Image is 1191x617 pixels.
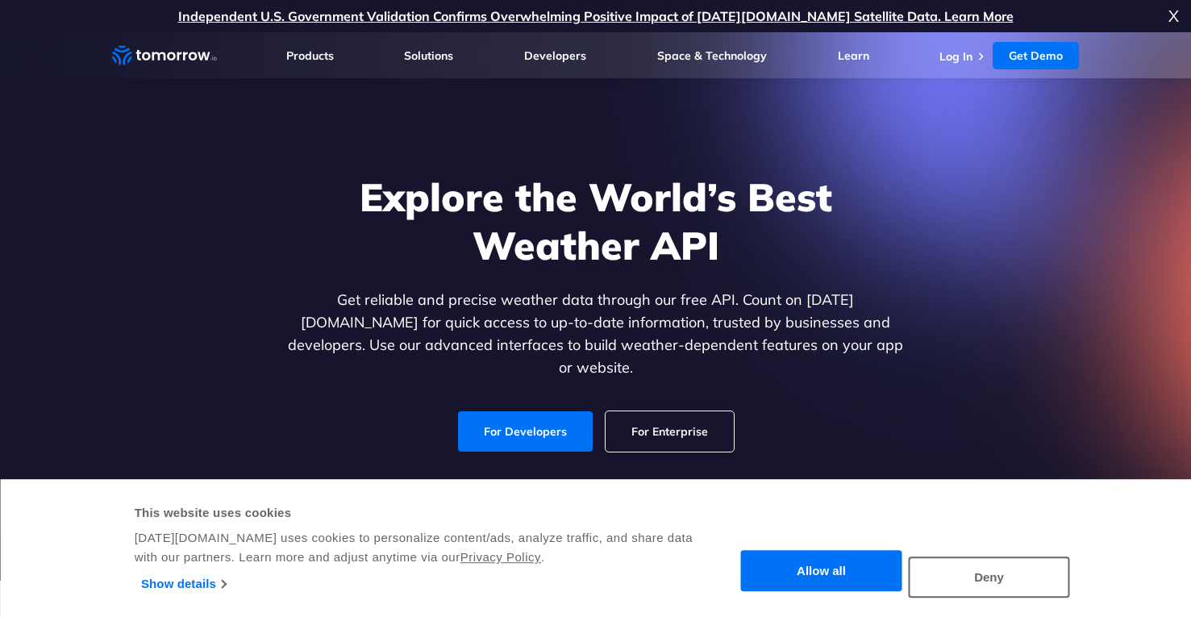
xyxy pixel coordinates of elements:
a: Space & Technology [657,48,767,63]
a: Log In [939,49,972,64]
a: Learn [838,48,869,63]
a: Get Demo [993,42,1079,69]
a: Independent U.S. Government Validation Confirms Overwhelming Positive Impact of [DATE][DOMAIN_NAM... [178,8,1014,24]
a: For Enterprise [606,411,734,452]
div: This website uses cookies [135,503,713,523]
a: Developers [524,48,586,63]
a: Home link [112,44,217,68]
button: Allow all [741,551,902,592]
h1: Explore the World’s Best Weather API [285,173,907,269]
a: Solutions [404,48,453,63]
a: Privacy Policy [460,550,541,564]
div: [DATE][DOMAIN_NAME] uses cookies to personalize content/ads, analyze traffic, and share data with... [135,528,713,567]
button: Deny [909,557,1070,598]
a: Show details [141,572,226,596]
a: Products [286,48,334,63]
p: Get reliable and precise weather data through our free API. Count on [DATE][DOMAIN_NAME] for quic... [285,289,907,379]
a: For Developers [458,411,593,452]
